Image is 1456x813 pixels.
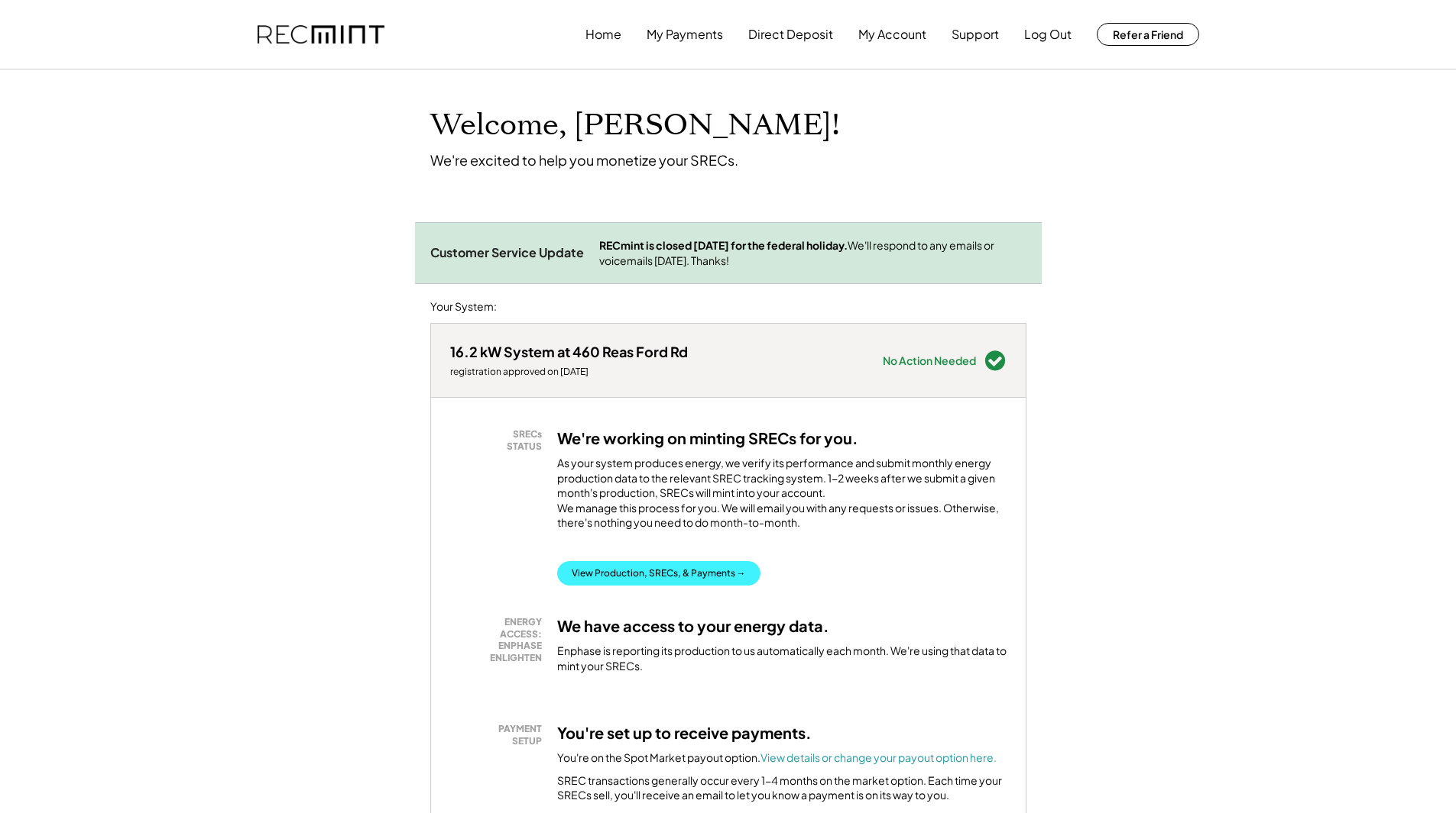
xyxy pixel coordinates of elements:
a: View details or change your payout option here. [760,750,997,764]
button: Direct Deposit [748,19,833,50]
img: recmint-logotype%403x.png [258,25,384,44]
h3: You're set up to receive payments. [557,723,812,743]
button: Support [952,19,999,50]
div: registration approved on [DATE] [450,366,688,378]
div: PAYMENT SETUP [458,723,542,747]
button: My Account [858,19,926,50]
div: No Action Needed [883,355,976,366]
div: You're on the Spot Market payout option. [557,750,997,766]
div: SRECs STATUS [458,428,542,452]
h3: We have access to your energy data. [557,616,829,636]
h1: Welcome, [PERSON_NAME]! [430,108,840,144]
div: 16.2 kW System at 460 Reas Ford Rd [450,343,688,360]
div: We're excited to help you monetize your SRECs. [430,151,738,169]
button: My Payments [647,19,723,50]
button: Home [585,19,621,50]
div: As your system produces energy, we verify its performance and submit monthly energy production da... [557,456,1007,538]
div: SREC transactions generally occur every 1-4 months on the market option. Each time your SRECs sel... [557,773,1007,803]
h3: We're working on minting SRECs for you. [557,428,858,448]
div: Enphase is reporting its production to us automatically each month. We're using that data to mint... [557,644,1007,673]
div: ENERGY ACCESS: ENPHASE ENLIGHTEN [458,616,542,663]
div: Your System: [430,299,497,315]
button: Log Out [1024,19,1072,50]
button: Refer a Friend [1097,23,1199,46]
div: We'll respond to any emails or voicemails [DATE]. Thanks! [599,238,1026,268]
strong: RECmint is closed [DATE] for the federal holiday. [599,238,848,252]
button: View Production, SRECs, & Payments → [557,561,760,586]
div: Customer Service Update [430,245,584,261]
